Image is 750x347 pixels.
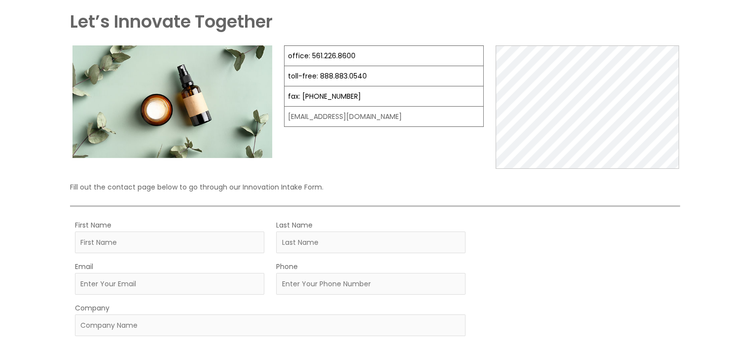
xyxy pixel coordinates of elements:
label: Company [75,302,109,314]
p: Fill out the contact page below to go through our Innovation Intake Form. [70,181,680,193]
a: toll-free: 888.883.0540 [288,71,367,81]
input: Last Name [276,231,465,253]
strong: Let’s Innovate Together [70,9,273,34]
label: Last Name [276,219,313,231]
a: office: 561.226.8600 [288,51,356,61]
label: Email [75,260,93,273]
input: Company Name [75,314,465,336]
img: Contact page image for private label skincare manufacturer Cosmetic solutions shows a skin care b... [72,45,272,158]
label: First Name [75,219,111,231]
input: First Name [75,231,264,253]
input: Enter Your Phone Number [276,273,465,295]
a: fax: [PHONE_NUMBER] [288,91,361,101]
input: Enter Your Email [75,273,264,295]
td: [EMAIL_ADDRESS][DOMAIN_NAME] [284,107,483,127]
label: Phone [276,260,298,273]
